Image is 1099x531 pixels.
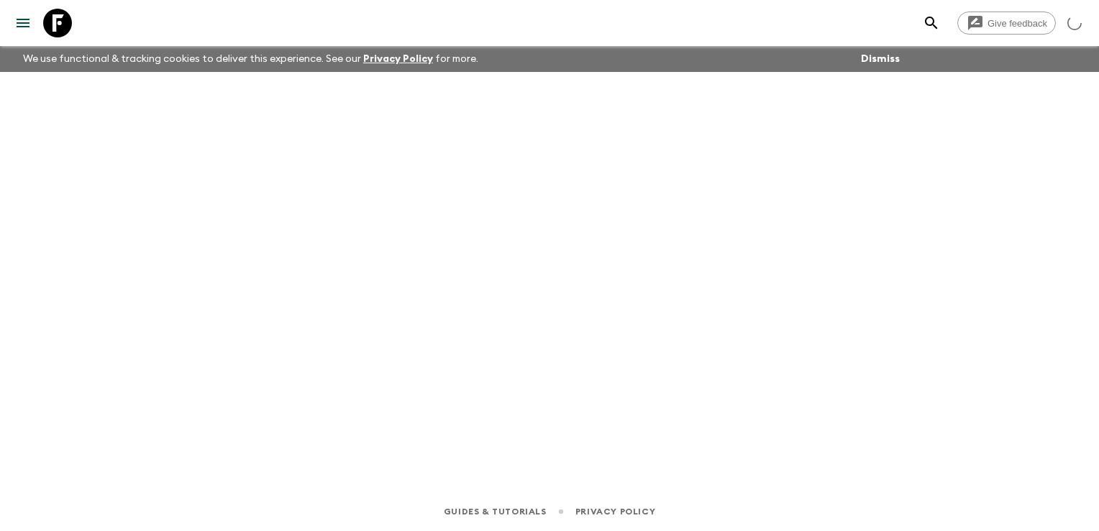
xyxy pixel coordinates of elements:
[957,12,1056,35] a: Give feedback
[980,18,1055,29] span: Give feedback
[575,504,655,519] a: Privacy Policy
[17,46,484,72] p: We use functional & tracking cookies to deliver this experience. See our for more.
[363,54,433,64] a: Privacy Policy
[857,49,903,69] button: Dismiss
[917,9,946,37] button: search adventures
[444,504,547,519] a: Guides & Tutorials
[9,9,37,37] button: menu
